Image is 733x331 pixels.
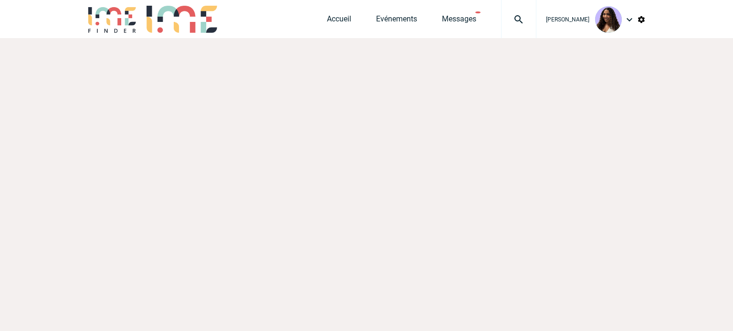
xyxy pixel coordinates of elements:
[87,6,137,33] img: IME-Finder
[546,16,589,23] span: [PERSON_NAME]
[595,6,622,33] img: 131234-0.jpg
[376,14,417,28] a: Evénements
[327,14,351,28] a: Accueil
[442,14,476,28] a: Messages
